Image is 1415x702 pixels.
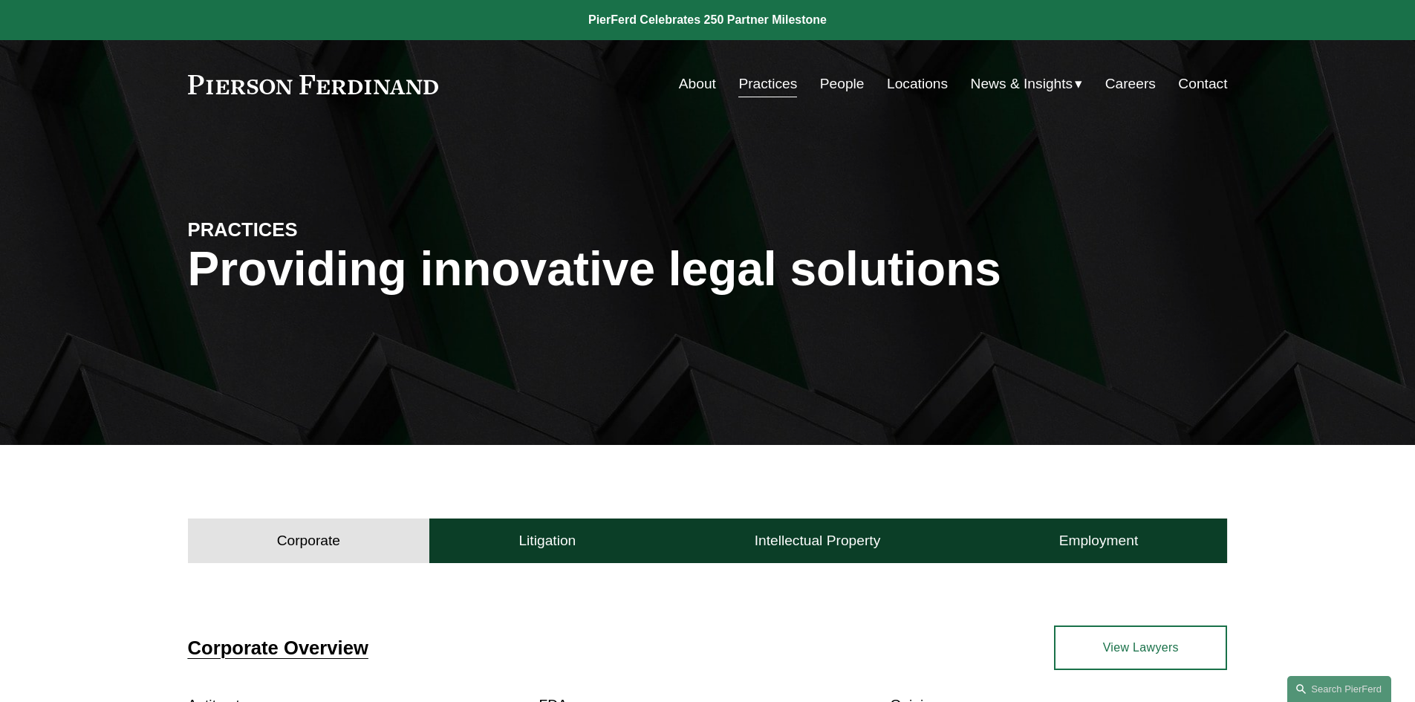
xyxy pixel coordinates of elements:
[971,70,1083,98] a: folder dropdown
[738,70,797,98] a: Practices
[188,637,368,658] a: Corporate Overview
[188,218,448,241] h4: PRACTICES
[971,71,1073,97] span: News & Insights
[1054,625,1227,670] a: View Lawyers
[277,532,340,550] h4: Corporate
[887,70,948,98] a: Locations
[1105,70,1156,98] a: Careers
[518,532,576,550] h4: Litigation
[820,70,865,98] a: People
[1178,70,1227,98] a: Contact
[1059,532,1139,550] h4: Employment
[1287,676,1391,702] a: Search this site
[188,242,1228,296] h1: Providing innovative legal solutions
[755,532,881,550] h4: Intellectual Property
[679,70,716,98] a: About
